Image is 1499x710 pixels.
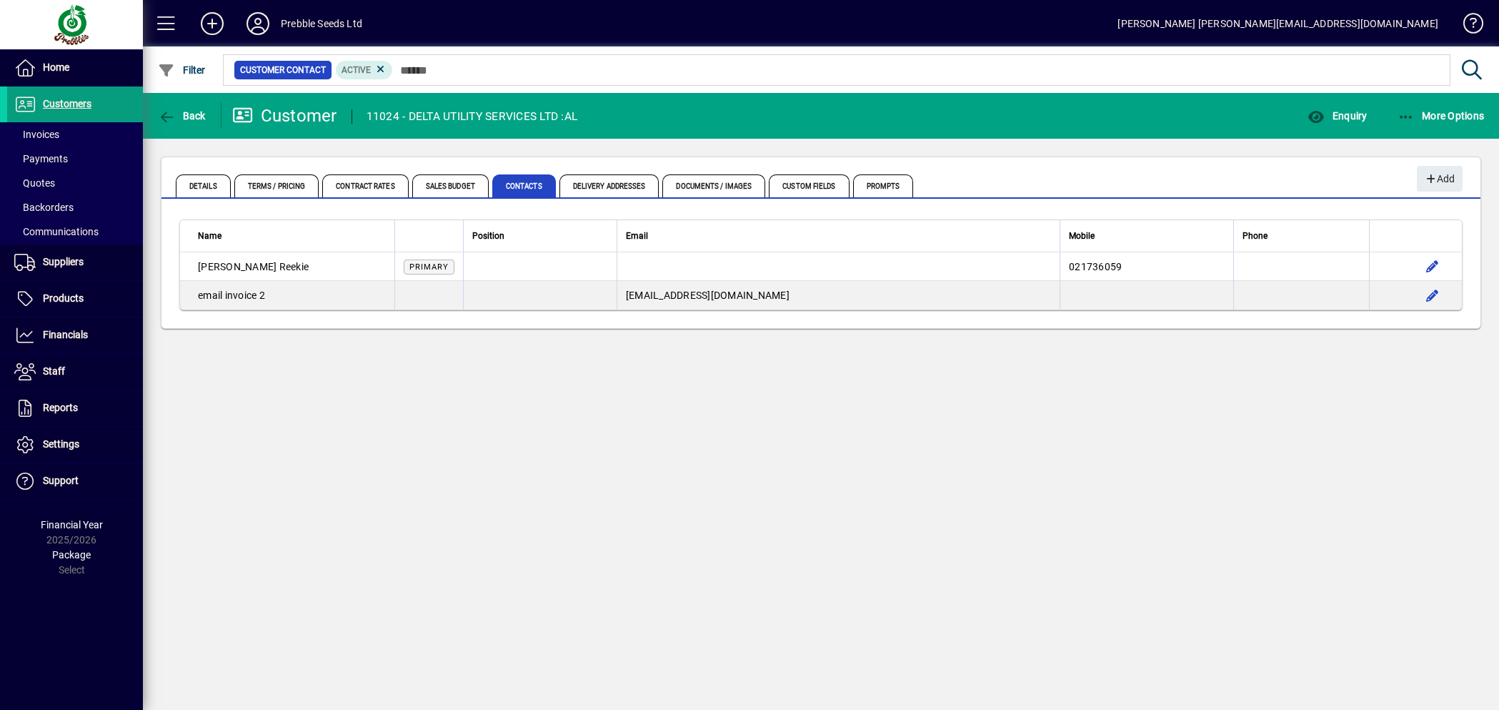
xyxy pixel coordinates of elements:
[769,174,849,197] span: Custom Fields
[232,104,337,127] div: Customer
[14,202,74,213] span: Backorders
[1453,3,1481,49] a: Knowledge Base
[7,195,143,220] a: Backorders
[1242,228,1268,244] span: Phone
[154,103,209,129] button: Back
[322,174,408,197] span: Contract Rates
[1417,166,1463,192] button: Add
[1069,228,1095,244] span: Mobile
[1394,103,1488,129] button: More Options
[14,226,99,237] span: Communications
[14,129,59,140] span: Invoices
[43,438,79,450] span: Settings
[7,122,143,147] a: Invoices
[43,402,78,413] span: Reports
[7,354,143,390] a: Staff
[1308,110,1367,122] span: Enquiry
[52,549,91,561] span: Package
[43,61,69,73] span: Home
[14,177,55,189] span: Quotes
[158,110,206,122] span: Back
[7,220,143,244] a: Communications
[41,519,103,531] span: Financial Year
[7,390,143,426] a: Reports
[1424,167,1455,191] span: Add
[662,174,765,197] span: Documents / Images
[225,290,265,301] span: invoice 2
[198,228,386,244] div: Name
[472,228,504,244] span: Position
[198,228,221,244] span: Name
[7,147,143,171] a: Payments
[336,61,393,79] mat-chip: Activation Status: Active
[1304,103,1370,129] button: Enquiry
[409,262,449,272] span: Primary
[198,261,277,272] span: [PERSON_NAME]
[7,245,143,280] a: Suppliers
[1069,228,1224,244] div: Mobile
[43,475,79,486] span: Support
[279,261,309,272] span: Reekie
[853,174,914,197] span: Prompts
[176,174,231,197] span: Details
[43,365,65,377] span: Staff
[154,57,209,83] button: Filter
[281,12,362,35] div: Prebble Seeds Ltd
[342,65,371,75] span: Active
[1421,284,1444,307] button: Edit
[189,11,235,36] button: Add
[626,228,1051,244] div: Email
[198,290,222,301] span: email
[559,174,659,197] span: Delivery Addresses
[472,228,608,244] div: Position
[7,317,143,353] a: Financials
[492,174,556,197] span: Contacts
[367,105,578,128] div: 11024 - DELTA UTILITY SERVICES LTD :AL
[1069,261,1122,272] span: 021736059
[626,228,648,244] span: Email
[7,463,143,499] a: Support
[158,64,206,76] span: Filter
[1398,110,1485,122] span: More Options
[1421,255,1444,278] button: Edit
[7,50,143,86] a: Home
[143,103,221,129] app-page-header-button: Back
[43,292,84,304] span: Products
[43,98,91,109] span: Customers
[7,427,143,463] a: Settings
[43,256,84,267] span: Suppliers
[43,329,88,340] span: Financials
[1117,12,1438,35] div: [PERSON_NAME] [PERSON_NAME][EMAIL_ADDRESS][DOMAIN_NAME]
[240,63,326,77] span: Customer Contact
[7,171,143,195] a: Quotes
[626,290,790,301] span: [EMAIL_ADDRESS][DOMAIN_NAME]
[412,174,489,197] span: Sales Budget
[1242,228,1361,244] div: Phone
[14,153,68,164] span: Payments
[235,11,281,36] button: Profile
[7,281,143,317] a: Products
[234,174,319,197] span: Terms / Pricing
